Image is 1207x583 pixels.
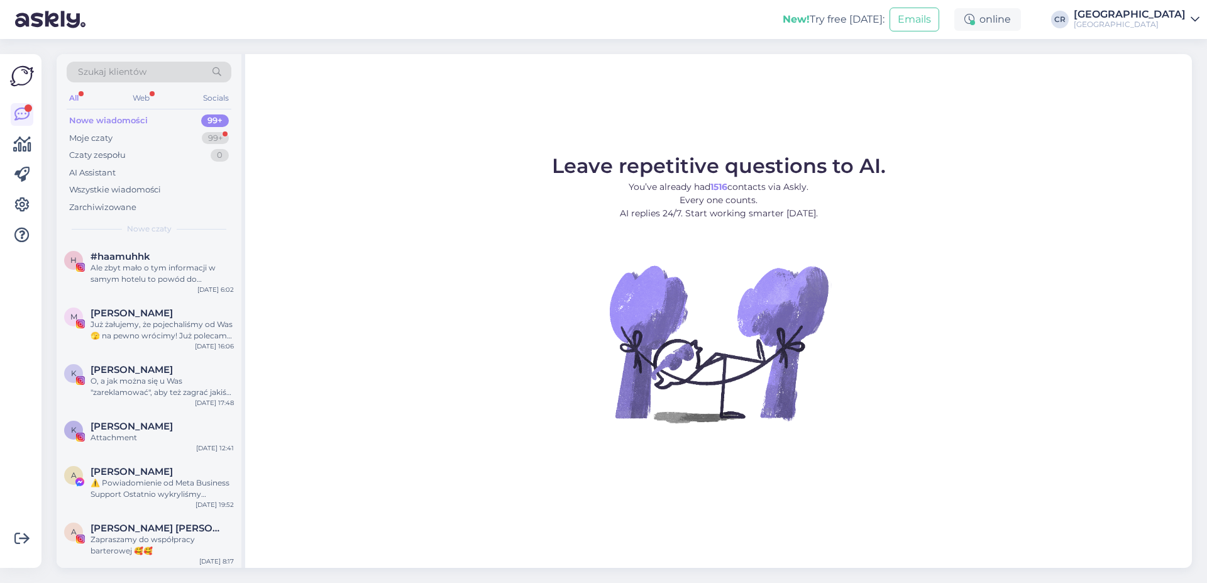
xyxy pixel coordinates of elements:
[1051,11,1069,28] div: CR
[91,308,173,319] span: Monika Adamczak-Malinowska
[783,13,810,25] b: New!
[91,364,173,375] span: Karolina Wołczyńska
[91,421,173,432] span: Kasia Lebiecka
[1074,9,1186,19] div: [GEOGRAPHIC_DATA]
[710,181,727,192] b: 1516
[70,255,77,265] span: h
[69,184,161,196] div: Wszystkie wiadomości
[197,285,234,294] div: [DATE] 6:02
[69,114,148,127] div: Nowe wiadomości
[91,432,234,443] div: Attachment
[783,12,885,27] div: Try free [DATE]:
[91,375,234,398] div: O, a jak można się u Was "zareklamować", aby też zagrać jakiś klimatyczny koncercik?😎
[70,312,77,321] span: M
[10,64,34,88] img: Askly Logo
[91,534,234,557] div: Zapraszamy do współpracy barterowej 🥰🥰
[196,500,234,509] div: [DATE] 19:52
[201,90,231,106] div: Socials
[211,149,229,162] div: 0
[91,523,221,534] span: Anna Żukowska Ewa Adamczewska BLIŹNIACZKI • Bóg • rodzina • dom
[890,8,939,31] button: Emails
[552,180,886,220] p: You’ve already had contacts via Askly. Every one counts. AI replies 24/7. Start working smarter [...
[71,425,77,435] span: K
[91,477,234,500] div: ⚠️ Powiadomienie od Meta Business Support Ostatnio wykryliśmy nietypową aktywność na Twoim koncie...
[954,8,1021,31] div: online
[91,466,173,477] span: Akiba Benedict
[201,114,229,127] div: 99+
[69,201,136,214] div: Zarchiwizowane
[127,223,172,235] span: Nowe czaty
[91,251,150,262] span: #haamuhhk
[202,132,229,145] div: 99+
[196,443,234,453] div: [DATE] 12:41
[1074,19,1186,30] div: [GEOGRAPHIC_DATA]
[195,398,234,408] div: [DATE] 17:48
[91,262,234,285] div: Ale zbyt mało o tym informacji w samym hotelu to powód do chwalenia się 😄
[199,557,234,566] div: [DATE] 8:17
[71,527,77,536] span: A
[69,132,113,145] div: Moje czaty
[605,230,832,457] img: No Chat active
[130,90,152,106] div: Web
[71,470,77,480] span: A
[1074,9,1199,30] a: [GEOGRAPHIC_DATA][GEOGRAPHIC_DATA]
[91,319,234,341] div: Już żałujemy, że pojechaliśmy od Was 🫣 na pewno wrócimy! Już polecamy znajomym i rodzinie to miej...
[69,167,116,179] div: AI Assistant
[67,90,81,106] div: All
[552,153,886,178] span: Leave repetitive questions to AI.
[71,369,77,378] span: K
[78,65,146,79] span: Szukaj klientów
[69,149,126,162] div: Czaty zespołu
[195,341,234,351] div: [DATE] 16:06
